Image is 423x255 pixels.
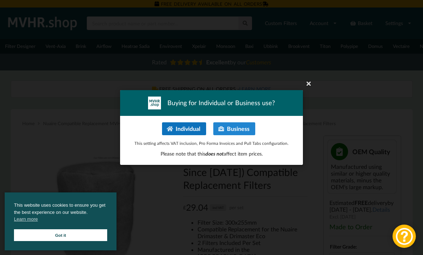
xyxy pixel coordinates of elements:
span: does not [205,151,224,157]
button: Individual [162,122,206,135]
a: Got it cookie [14,229,107,241]
p: Please note that this affect item prices. [128,150,295,157]
p: This setting affects VAT inclusion, Pro Forma Invoices and Pull Tabs configuration. [128,140,295,146]
a: cookies - Learn more [14,216,38,223]
span: Buying for Individual or Business use? [167,98,275,107]
img: mvhr-inverted.png [148,97,161,109]
button: Business [213,122,255,135]
span: This website uses cookies to ensure you get the best experience on our website. [14,202,107,225]
div: cookieconsent [5,192,117,250]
